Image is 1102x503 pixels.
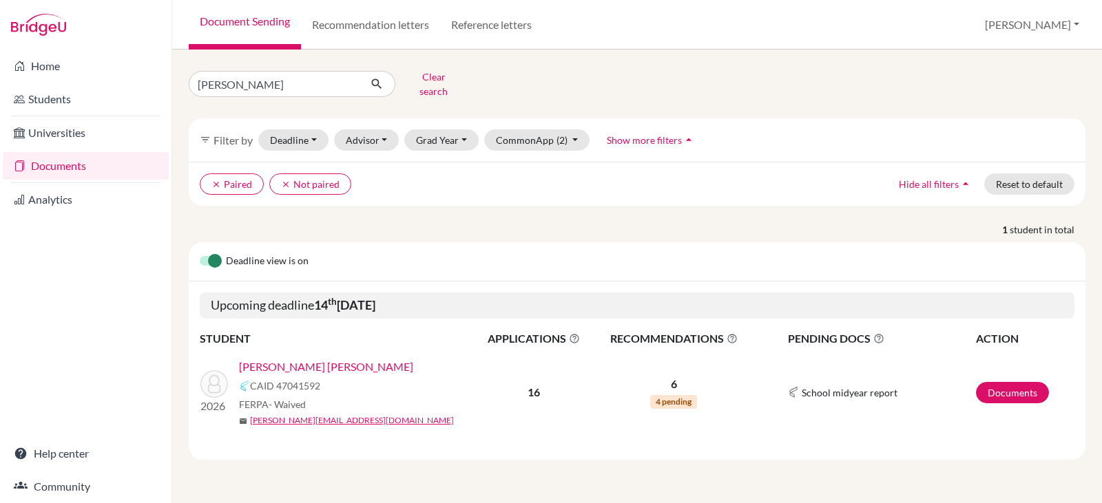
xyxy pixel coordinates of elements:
button: Clear search [395,66,472,102]
img: Paredes Torres, Victoria Maria [200,370,228,398]
i: filter_list [200,134,211,145]
button: clearPaired [200,173,264,195]
img: Common App logo [239,381,250,392]
span: APPLICATIONS [476,330,592,347]
i: clear [211,180,221,189]
img: Bridge-U [11,14,66,36]
span: Filter by [214,133,253,147]
button: CommonApp(2) [484,129,590,151]
a: Community [3,473,169,500]
i: arrow_drop_up [682,133,696,147]
a: Documents [976,382,1049,403]
a: Documents [3,152,169,180]
a: Help center [3,440,169,467]
i: arrow_drop_up [959,177,973,191]
strong: 1 [1002,222,1010,237]
a: [PERSON_NAME] [PERSON_NAME] [239,358,413,375]
b: 14 [DATE] [314,297,375,312]
button: Reset to default [984,173,1074,195]
button: Hide all filtersarrow_drop_up [887,173,984,195]
button: Deadline [258,129,329,151]
span: PENDING DOCS [788,330,975,347]
a: Students [3,85,169,113]
h5: Upcoming deadline [200,292,1074,319]
span: 4 pending [650,395,697,409]
span: Show more filters [607,134,682,146]
span: RECOMMENDATIONS [594,330,754,347]
button: Advisor [334,129,399,151]
span: FERPA [239,397,306,411]
th: ACTION [975,330,1074,347]
button: Show more filtersarrow_drop_up [595,129,707,151]
a: Home [3,52,169,80]
b: 16 [528,385,540,398]
button: Grad Year [404,129,479,151]
a: Universities [3,119,169,147]
span: CAID 47041592 [250,378,320,393]
span: - Waived [269,398,306,410]
input: Find student by name... [189,71,360,97]
span: School midyear report [802,385,897,400]
button: [PERSON_NAME] [979,12,1085,38]
a: [PERSON_NAME][EMAIL_ADDRESS][DOMAIN_NAME] [250,414,454,427]
p: 6 [594,376,754,392]
span: Deadline view is on [226,253,309,270]
span: (2) [557,134,568,146]
img: Common App logo [788,387,799,398]
span: mail [239,417,247,425]
span: student in total [1010,222,1085,237]
span: Hide all filters [899,178,959,190]
sup: th [328,296,337,307]
p: 2026 [200,398,228,414]
a: Analytics [3,186,169,213]
button: clearNot paired [269,173,351,195]
i: clear [281,180,291,189]
th: STUDENT [200,330,475,347]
